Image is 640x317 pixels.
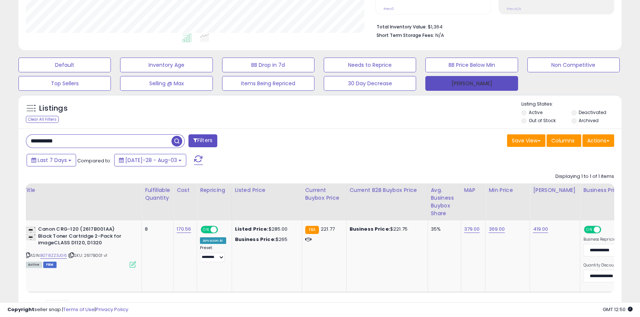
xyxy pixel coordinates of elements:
[555,173,614,180] div: Displaying 1 to 1 of 1 items
[431,186,458,217] div: Avg. Business Buybox Share
[547,134,581,147] button: Columns
[145,226,168,232] div: 8
[200,186,228,194] div: Repricing
[435,32,444,39] span: N/A
[120,58,212,72] button: Inventory Age
[145,186,170,202] div: Fulfillable Quantity
[464,225,480,233] a: 379.00
[582,134,614,147] button: Actions
[528,117,555,124] label: Out of Stock
[200,245,226,262] div: Preset:
[114,154,186,166] button: [DATE]-28 - Aug-03
[533,186,577,194] div: [PERSON_NAME]
[25,262,42,268] span: All listings currently available for purchase on Amazon
[222,76,314,91] button: Items Being Repriced
[603,306,633,313] span: 2025-08-12 12:50 GMT
[38,156,67,164] span: Last 7 Days
[235,225,269,232] b: Listed Price:
[235,236,296,243] div: $265
[431,226,455,232] div: 35%
[585,227,594,233] span: ON
[350,225,390,232] b: Business Price:
[217,227,229,233] span: OFF
[27,154,76,166] button: Last 7 Days
[39,103,68,114] h5: Listings
[96,306,128,313] a: Privacy Policy
[464,186,483,194] div: MAP
[7,306,34,313] strong: Copyright
[38,226,128,248] b: Canon CRG-120 (2617B001AA) Black Toner Cartridge 2-Pack for imageCLASS D1120, D1320
[488,225,505,233] a: 369.00
[235,186,299,194] div: Listed Price
[488,186,527,194] div: Min Price
[321,225,335,232] span: 221.77
[551,137,575,144] span: Columns
[235,236,276,243] b: Business Price:
[324,76,416,91] button: 30 Day Decrease
[377,32,434,38] b: Short Term Storage Fees:
[507,134,545,147] button: Save View
[527,58,620,72] button: Non Competitive
[68,252,107,258] span: | SKU: 2617B001 v1
[77,157,111,164] span: Compared to:
[222,58,314,72] button: BB Drop in 7d
[507,7,521,11] small: Prev: N/A
[350,186,425,194] div: Current B2B Buybox Price
[305,186,343,202] div: Current Buybox Price
[425,76,518,91] button: [PERSON_NAME]
[18,58,111,72] button: Default
[18,76,111,91] button: Top Sellers
[521,101,622,108] p: Listing States:
[63,306,95,313] a: Terms of Use
[177,186,194,194] div: Cost
[7,306,128,313] div: seller snap | |
[533,225,548,233] a: 419.00
[177,225,191,233] a: 170.56
[384,7,394,11] small: Prev: 0
[201,227,211,233] span: ON
[583,237,637,242] label: Business Repricing Strategy:
[26,116,59,123] div: Clear All Filters
[579,109,606,116] label: Deactivated
[377,22,609,31] li: $1,364
[200,237,226,244] div: Amazon AI
[43,262,57,268] span: FBM
[350,226,422,232] div: $221.75
[579,117,599,124] label: Archived
[188,134,217,147] button: Filters
[25,226,36,241] img: 411lKjEmtUL._SL40_.jpg
[40,252,67,259] a: B078ZZ3JG6
[305,226,319,234] small: FBA
[600,227,612,233] span: OFF
[235,226,296,232] div: $285.00
[23,186,139,194] div: Title
[125,156,177,164] span: [DATE]-28 - Aug-03
[377,24,427,30] b: Total Inventory Value:
[425,58,518,72] button: BB Price Below Min
[583,263,637,268] label: Quantity Discount Strategy:
[120,76,212,91] button: Selling @ Max
[528,109,542,116] label: Active
[324,58,416,72] button: Needs to Reprice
